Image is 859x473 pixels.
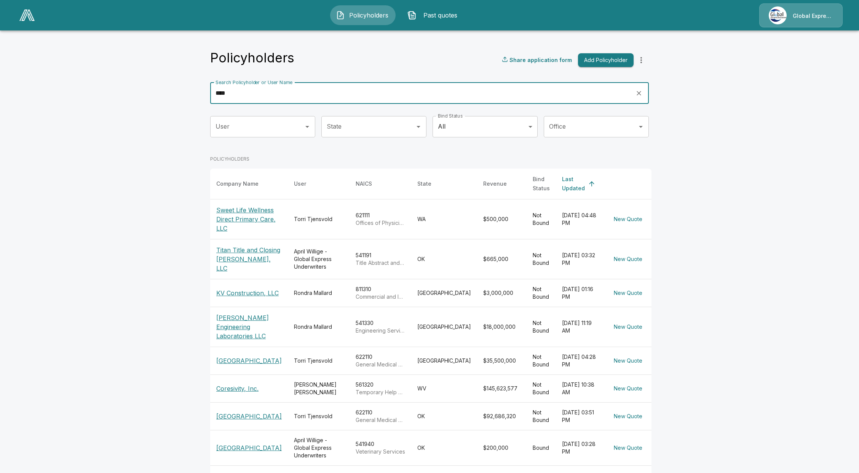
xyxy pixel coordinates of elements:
[294,412,343,420] div: Torri Tjensvold
[411,279,477,307] td: [GEOGRAPHIC_DATA]
[294,436,343,459] div: April Willige - Global Express Underwriters
[438,113,463,119] label: Bind Status
[477,307,527,347] td: $18,000,000
[216,288,282,298] p: KV Construction, LLC
[356,389,405,396] p: Temporary Help Services
[527,374,556,402] td: Not Bound
[356,409,405,424] div: 622110
[527,307,556,347] td: Not Bound
[336,11,345,20] img: Policyholders Icon
[611,382,645,396] button: New Quote
[556,279,605,307] td: [DATE] 01:16 PM
[611,354,645,368] button: New Quote
[527,199,556,239] td: Not Bound
[556,347,605,374] td: [DATE] 04:28 PM
[356,219,405,227] p: Offices of Physicians (except Mental Health Specialists)
[411,239,477,279] td: OK
[633,88,645,99] button: clear search
[216,79,292,86] label: Search Policyholder or User Name
[527,239,556,279] td: Not Bound
[294,289,343,297] div: Rondra Mallard
[578,53,634,67] button: Add Policyholder
[769,6,787,24] img: Agency Icon
[611,252,645,266] button: New Quote
[611,212,645,226] button: New Quote
[611,320,645,334] button: New Quote
[356,212,405,227] div: 621111
[477,402,527,430] td: $92,686,320
[411,199,477,239] td: WA
[348,11,390,20] span: Policyholders
[527,169,556,199] th: Bind Status
[210,50,294,66] h4: Policyholders
[294,357,343,365] div: Torri Tjensvold
[356,381,405,396] div: 561320
[216,313,282,341] p: [PERSON_NAME] Engineering Laboratories LLC
[527,430,556,466] td: Bound
[216,412,282,421] p: [GEOGRAPHIC_DATA]
[527,347,556,374] td: Not Bound
[417,179,431,188] div: State
[509,56,572,64] p: Share application form
[210,156,651,162] p: POLICYHOLDERS
[483,179,507,188] div: Revenue
[556,374,605,402] td: [DATE] 10:38 AM
[793,12,833,20] p: Global Express Underwriters
[294,179,306,188] div: User
[402,5,467,25] button: Past quotes IconPast quotes
[330,5,396,25] button: Policyholders IconPolicyholders
[759,3,843,27] a: Agency IconGlobal Express Underwriters
[556,199,605,239] td: [DATE] 04:48 PM
[411,402,477,430] td: OK
[216,179,259,188] div: Company Name
[477,199,527,239] td: $500,000
[477,279,527,307] td: $3,000,000
[611,441,645,455] button: New Quote
[294,215,343,223] div: Torri Tjensvold
[216,205,282,233] p: Sweet Life Wellness Direct Primary Care, LLC
[411,374,477,402] td: WV
[575,53,634,67] a: Add Policyholder
[611,286,645,300] button: New Quote
[477,374,527,402] td: $145,623,577
[411,430,477,466] td: OK
[356,327,405,334] p: Engineering Services
[356,353,405,368] div: 622110
[413,121,424,132] button: Open
[420,11,461,20] span: Past quotes
[556,239,605,279] td: [DATE] 03:32 PM
[19,10,35,21] img: AA Logo
[635,121,646,132] button: Open
[294,381,343,396] div: [PERSON_NAME] [PERSON_NAME]
[556,307,605,347] td: [DATE] 11:19 AM
[556,430,605,466] td: [DATE] 03:28 PM
[411,307,477,347] td: [GEOGRAPHIC_DATA]
[407,11,417,20] img: Past quotes Icon
[477,239,527,279] td: $665,000
[433,116,538,137] div: All
[356,259,405,267] p: Title Abstract and Settlement Offices
[294,323,343,331] div: Rondra Mallard
[356,448,405,455] p: Veterinary Services
[562,175,585,193] div: Last Updated
[356,252,405,267] div: 541191
[216,245,282,273] p: Titan Title and Closing [PERSON_NAME], LLC
[634,53,649,68] button: more
[294,248,343,271] div: April Willige - Global Express Underwriters
[411,347,477,374] td: [GEOGRAPHIC_DATA]
[356,293,405,301] p: Commercial and Industrial Machinery and Equipment (except Automotive and Electronic) Repair and M...
[356,416,405,424] p: General Medical and Surgical Hospitals
[216,356,282,365] p: [GEOGRAPHIC_DATA]
[216,384,282,393] p: Coresivity, Inc.
[356,319,405,334] div: 541330
[302,121,313,132] button: Open
[216,443,282,452] p: [GEOGRAPHIC_DATA]
[477,430,527,466] td: $200,000
[611,409,645,424] button: New Quote
[527,402,556,430] td: Not Bound
[356,179,372,188] div: NAICS
[477,347,527,374] td: $35,500,000
[356,285,405,301] div: 811310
